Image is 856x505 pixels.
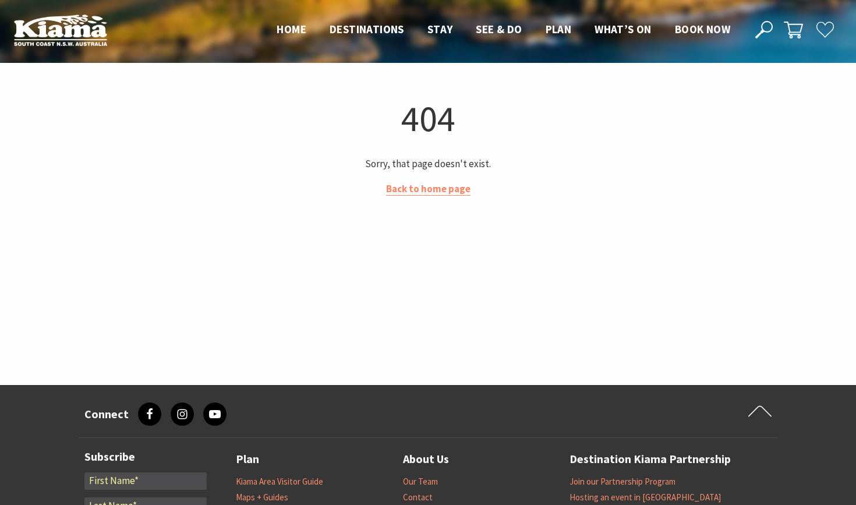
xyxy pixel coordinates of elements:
[236,492,288,503] a: Maps + Guides
[570,492,721,503] a: Hosting an event in [GEOGRAPHIC_DATA]
[84,407,129,421] h3: Connect
[236,450,259,469] a: Plan
[546,22,572,36] span: Plan
[386,182,471,196] a: Back to home page
[595,22,652,36] span: What’s On
[403,450,449,469] a: About Us
[236,476,323,488] a: Kiama Area Visitor Guide
[403,492,433,503] a: Contact
[84,450,207,464] h3: Subscribe
[675,22,730,36] span: Book now
[427,22,453,36] span: Stay
[83,156,773,172] p: Sorry, that page doesn't exist.
[570,476,675,488] a: Join our Partnership Program
[14,14,107,46] img: Kiama Logo
[84,472,207,490] input: First Name*
[570,450,731,469] a: Destination Kiama Partnership
[403,476,438,488] a: Our Team
[265,20,742,40] nav: Main Menu
[476,22,522,36] span: See & Do
[330,22,404,36] span: Destinations
[277,22,306,36] span: Home
[83,95,773,142] h1: 404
